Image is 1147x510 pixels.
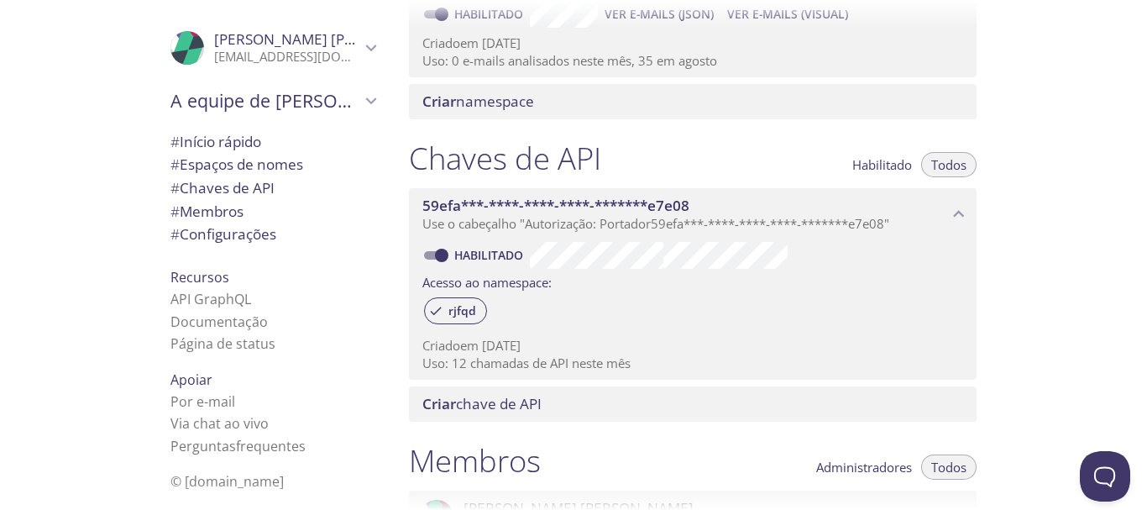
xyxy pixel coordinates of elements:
[921,455,977,480] button: Todos
[460,337,521,354] font: em [DATE]
[422,355,631,371] font: Uso: 12 chamadas de API neste mês
[422,274,552,291] font: Acesso ao namespace:
[842,152,922,177] button: Habilitado
[170,224,180,244] font: #
[214,29,327,49] font: [PERSON_NAME]
[454,247,523,263] font: Habilitado
[931,459,966,476] font: Todos
[456,92,534,111] font: namespace
[806,455,922,480] button: Administradores
[409,439,541,481] font: Membros
[422,34,460,51] font: Criado
[157,20,389,76] div: Felipe Silva
[456,394,542,413] font: chave de API
[422,92,456,111] font: Criar
[180,202,244,221] font: Membros
[157,79,389,123] div: A equipe de Felipe
[422,394,456,413] font: Criar
[170,414,269,433] font: Via chat ao vivo
[170,88,416,113] font: A equipe de [PERSON_NAME]
[170,290,251,308] a: API GraphQL
[921,152,977,177] button: Todos
[816,459,912,476] font: Administradores
[170,334,275,353] a: Página de status
[852,156,912,173] font: Habilitado
[884,215,889,232] font: "
[170,371,212,389] font: Apoiar
[448,302,476,318] font: rjfqd
[170,155,180,174] font: #
[424,297,487,324] div: rjfqd
[157,223,389,246] div: Configurações da equipe
[214,48,416,65] font: [EMAIL_ADDRESS][DOMAIN_NAME]
[931,156,966,173] font: Todos
[170,132,180,151] font: #
[180,155,303,174] font: Espaços de nomes
[157,130,389,154] div: Início rápido
[409,386,977,422] div: Criar chave de API
[409,84,977,119] div: Criar namespace
[180,224,276,244] font: Configurações
[170,472,284,491] font: © [DOMAIN_NAME]
[170,313,268,331] a: Documentação
[170,268,229,287] font: Recursos
[157,176,389,200] div: Chaves de API
[422,215,651,232] font: Use o cabeçalho "Autorização: Portador
[460,34,521,51] font: em [DATE]
[157,200,389,223] div: Membros
[1080,451,1130,502] iframe: Help Scout Beacon - Aberto
[170,202,180,221] font: #
[157,153,389,176] div: Espaços de nomes
[236,437,306,455] font: frequentes
[422,337,460,354] font: Criado
[170,437,236,455] font: Perguntas
[170,178,180,197] font: #
[409,137,601,179] font: Chaves de API
[170,392,235,411] font: Por e-mail
[180,132,261,151] font: Início rápido
[180,178,275,197] font: Chaves de API
[422,52,717,69] font: Uso: 0 e-mails analisados ​​neste mês, 35 em agosto
[331,29,444,49] font: [PERSON_NAME]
